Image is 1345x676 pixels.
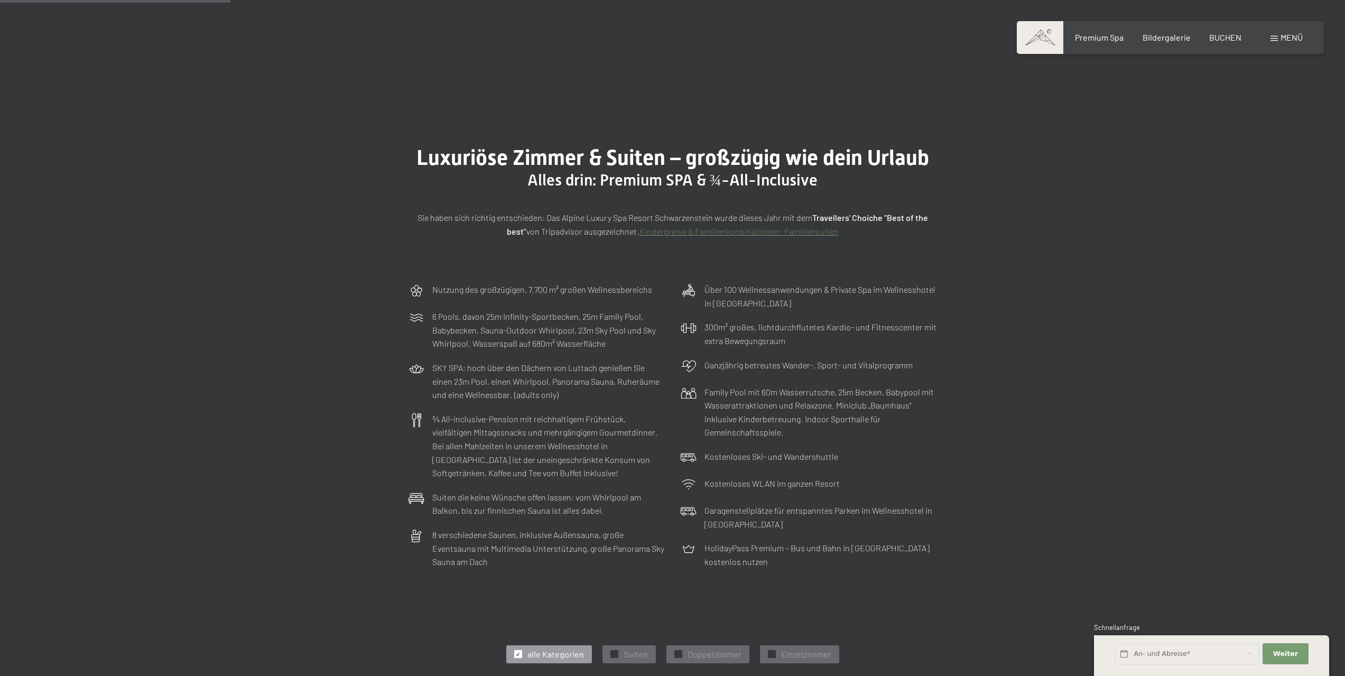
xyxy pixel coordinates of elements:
[1263,643,1308,665] button: Weiter
[1094,623,1140,632] span: Schnellanfrage
[1209,32,1241,42] a: BUCHEN
[704,283,937,310] p: Über 100 Wellnessanwendungen & Private Spa im Wellnesshotel in [GEOGRAPHIC_DATA]
[704,504,937,531] p: Garagenstellplätze für entspanntes Parken im Wellnesshotel in [GEOGRAPHIC_DATA]
[612,651,616,658] span: ✓
[639,226,839,236] a: Kinderpreise & Familienkonbinationen- Familiensuiten
[1273,649,1298,659] span: Weiter
[527,171,818,189] span: Alles drin: Premium SPA & ¾-All-Inclusive
[1281,32,1303,42] span: Menü
[507,212,928,236] strong: Travellers' Choiche "Best of the best"
[688,649,741,660] span: Doppelzimmer
[676,651,680,658] span: ✓
[704,450,838,464] p: Kostenloses Ski- und Wandershuttle
[432,528,665,569] p: 8 verschiedene Saunen, inklusive Außensauna, große Eventsauna mit Multimedia Unterstützung, große...
[432,361,665,402] p: SKY SPA: hoch über den Dächern von Luttach genießen Sie einen 23m Pool, einen Whirlpool, Panorama...
[432,490,665,517] p: Suiten die keine Wünsche offen lassen: vom Whirlpool am Balkon, bis zur finnischen Sauna ist alle...
[624,649,648,660] span: Suiten
[704,385,937,439] p: Family Pool mit 60m Wasserrutsche, 25m Becken, Babypool mit Wasserattraktionen und Relaxzone. Min...
[704,541,937,568] p: HolidayPass Premium – Bus und Bahn in [GEOGRAPHIC_DATA] kostenlos nutzen
[704,477,840,490] p: Kostenloses WLAN im ganzen Resort
[704,358,913,372] p: Ganzjährig betreutes Wander-, Sport- und Vitalprogramm
[432,412,665,480] p: ¾ All-inclusive-Pension mit reichhaltigem Frühstück, vielfältigen Mittagssnacks und mehrgängigem ...
[704,320,937,347] p: 300m² großes, lichtdurchflutetes Kardio- und Fitnesscenter mit extra Bewegungsraum
[432,310,665,350] p: 6 Pools, davon 25m Infinity-Sportbecken, 25m Family Pool, Babybecken, Sauna-Outdoor Whirlpool, 23...
[432,283,652,297] p: Nutzung des großzügigen, 7.700 m² großen Wellnessbereichs
[781,649,831,660] span: Einzelzimmer
[527,649,584,660] span: alle Kategorien
[516,651,520,658] span: ✓
[416,145,929,170] span: Luxuriöse Zimmer & Suiten – großzügig wie dein Urlaub
[1143,32,1191,42] a: Bildergalerie
[409,211,937,238] p: Sie haben sich richtig entschieden: Das Alpine Luxury Spa Resort Schwarzenstein wurde dieses Jahr...
[1075,32,1124,42] a: Premium Spa
[769,651,774,658] span: ✓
